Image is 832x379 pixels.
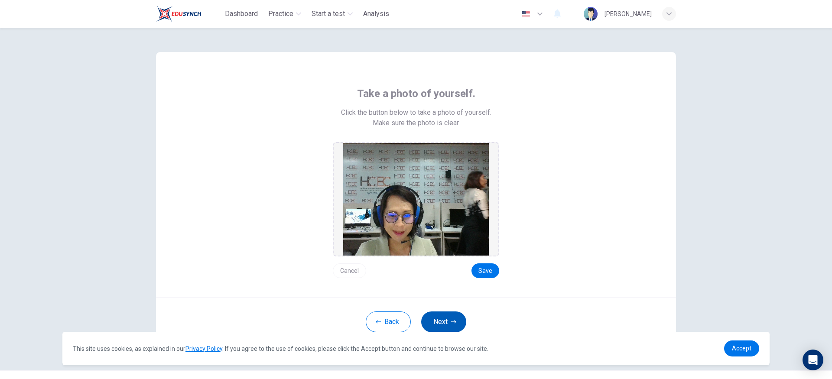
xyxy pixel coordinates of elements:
button: Next [421,311,466,332]
span: Dashboard [225,9,258,19]
button: Cancel [333,263,366,278]
img: en [520,11,531,17]
div: cookieconsent [62,332,770,365]
span: Click the button below to take a photo of yourself. [341,107,491,118]
a: dismiss cookie message [724,340,759,356]
button: Save [471,263,499,278]
span: Take a photo of yourself. [357,87,475,100]
span: Analysis [363,9,389,19]
span: This site uses cookies, as explained in our . If you agree to the use of cookies, please click th... [73,345,488,352]
img: Profile picture [584,7,598,21]
button: Start a test [308,6,356,22]
span: Start a test [312,9,345,19]
div: [PERSON_NAME] [604,9,652,19]
img: preview screemshot [343,143,489,256]
span: Practice [268,9,293,19]
span: Accept [732,345,751,352]
div: Open Intercom Messenger [803,350,823,370]
img: Train Test logo [156,5,201,23]
a: Privacy Policy [185,345,222,352]
span: Make sure the photo is clear. [373,118,460,128]
button: Dashboard [221,6,261,22]
a: Train Test logo [156,5,221,23]
button: Practice [265,6,305,22]
button: Analysis [360,6,393,22]
button: Back [366,311,411,332]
